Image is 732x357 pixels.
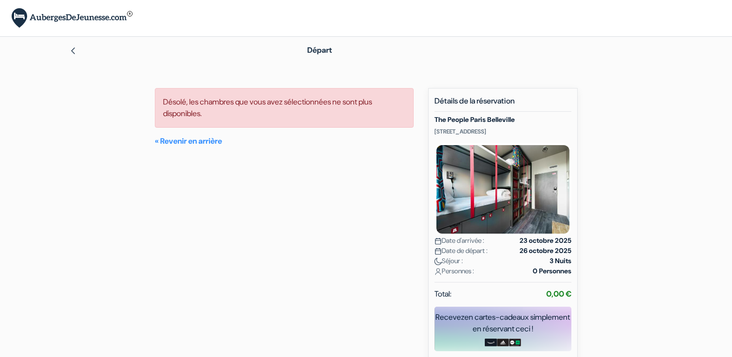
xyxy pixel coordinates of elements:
[434,312,571,335] div: Recevez en cartes-cadeaux simplement en réservant ceci !
[520,236,571,246] strong: 23 octobre 2025
[485,339,497,346] img: amazon-card-no-text.png
[550,256,571,266] strong: 3 Nuits
[497,339,509,346] img: adidas-card.png
[155,88,414,128] div: Désolé, les chambres que vous avez sélectionnées ne sont plus disponibles.
[434,268,442,275] img: user_icon.svg
[434,246,488,256] span: Date de départ :
[434,116,571,124] h5: The People Paris Belleville
[509,339,521,346] img: uber-uber-eats-card.png
[434,248,442,255] img: calendar.svg
[434,288,451,300] span: Total:
[520,246,571,256] strong: 26 octobre 2025
[434,258,442,265] img: moon.svg
[434,236,484,246] span: Date d'arrivée :
[434,96,571,112] h5: Détails de la réservation
[69,47,77,55] img: left_arrow.svg
[434,256,463,266] span: Séjour :
[155,136,222,146] a: « Revenir en arrière
[546,289,571,299] strong: 0,00 €
[434,128,571,135] p: [STREET_ADDRESS]
[307,45,332,55] span: Départ
[12,8,133,28] img: AubergesDeJeunesse.com
[434,266,474,276] span: Personnes :
[434,238,442,245] img: calendar.svg
[533,266,571,276] strong: 0 Personnes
